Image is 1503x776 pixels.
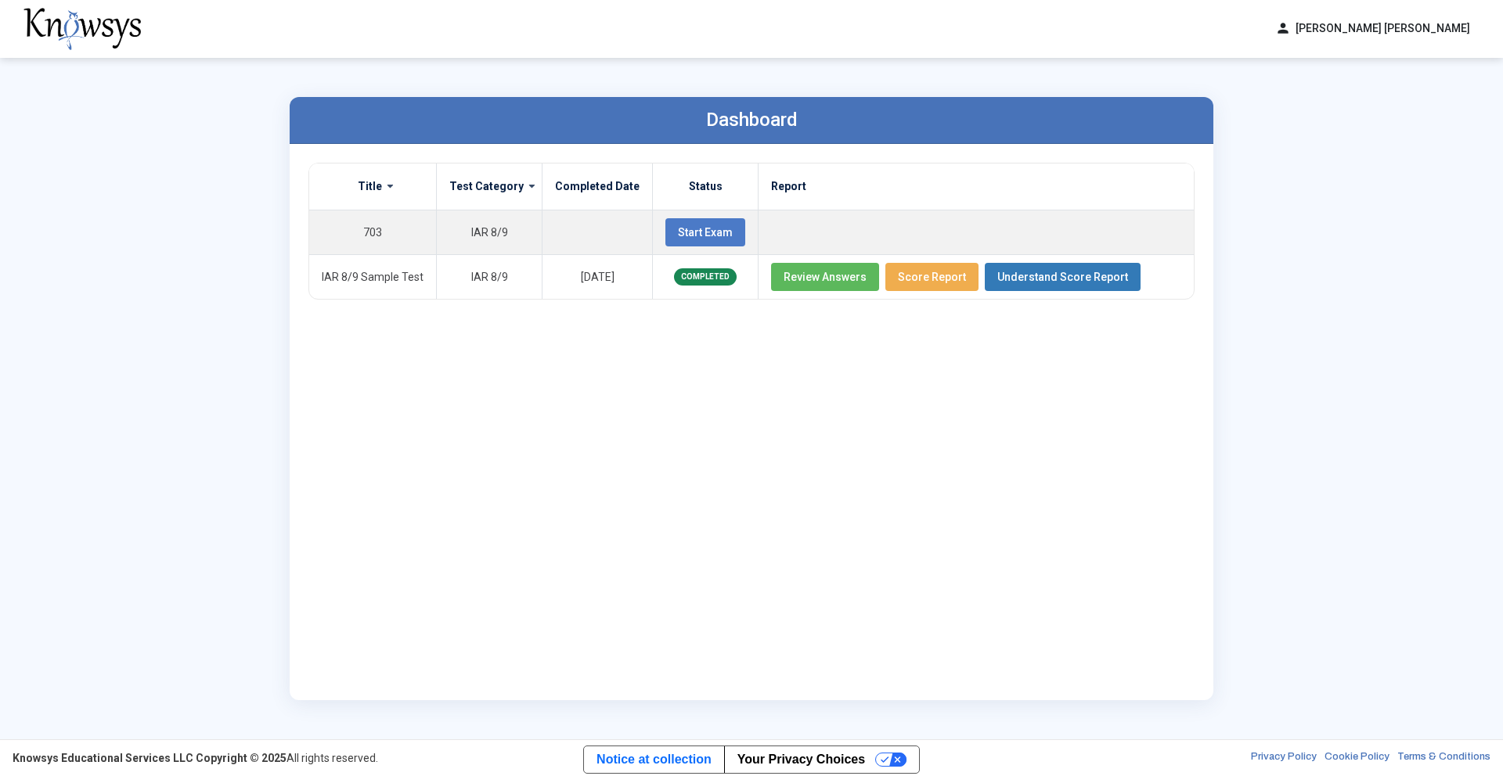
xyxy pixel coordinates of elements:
a: Terms & Conditions [1397,750,1490,766]
div: All rights reserved. [13,750,378,766]
label: Completed Date [555,179,640,193]
button: Review Answers [771,263,879,291]
a: Cookie Policy [1325,750,1389,766]
span: Start Exam [678,226,733,239]
span: person [1275,20,1291,37]
span: Score Report [898,271,966,283]
button: Understand Score Report [985,263,1141,291]
span: Understand Score Report [997,271,1128,283]
button: Your Privacy Choices [724,746,919,773]
td: IAR 8/9 [437,210,542,254]
button: person[PERSON_NAME] [PERSON_NAME] [1266,16,1480,41]
img: knowsys-logo.png [23,8,141,50]
span: Review Answers [784,271,867,283]
label: Dashboard [706,109,798,131]
label: Test Category [449,179,524,193]
th: Status [653,163,759,210]
td: [DATE] [542,254,653,299]
button: Score Report [885,263,979,291]
td: IAR 8/9 Sample Test [309,254,437,299]
th: Report [759,163,1195,210]
td: 703 [309,210,437,254]
button: Start Exam [665,218,745,246]
td: IAR 8/9 [437,254,542,299]
span: COMPLETED [674,268,737,286]
strong: Knowsys Educational Services LLC Copyright © 2025 [13,752,287,764]
a: Privacy Policy [1251,750,1317,766]
label: Title [358,179,382,193]
a: Notice at collection [584,746,724,773]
